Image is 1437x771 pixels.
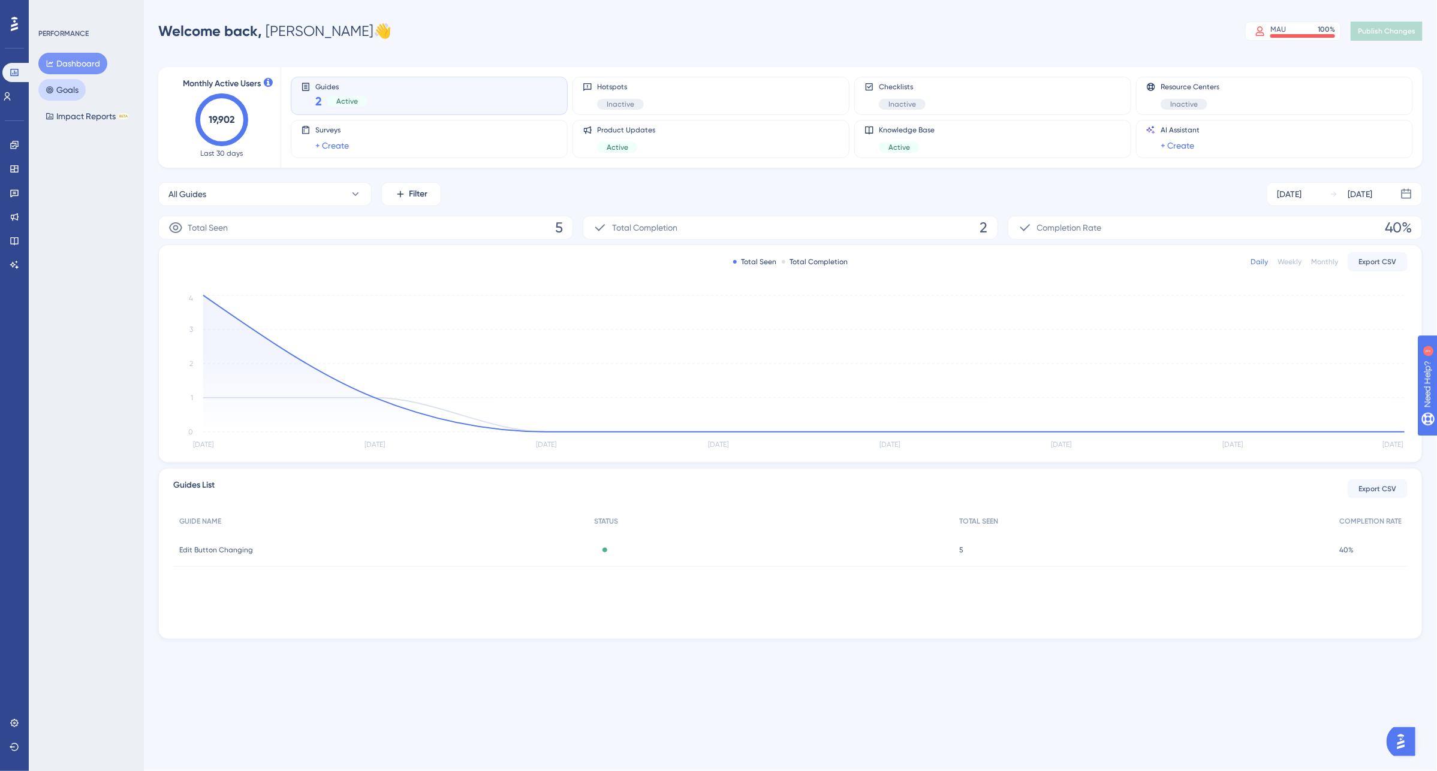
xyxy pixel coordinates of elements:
tspan: [DATE] [1382,441,1403,449]
span: COMPLETION RATE [1339,516,1402,526]
div: PERFORMANCE [38,29,89,38]
span: Active [336,96,358,106]
tspan: 3 [189,325,193,334]
span: Total Completion [612,220,677,235]
div: Weekly [1278,257,1302,267]
span: Need Help? [28,3,75,17]
span: Resource Centers [1161,82,1219,92]
tspan: 4 [189,294,193,303]
span: Edit Button Changing [179,545,253,555]
tspan: 2 [189,359,193,368]
span: Completion Rate [1037,220,1102,235]
div: BETA [118,113,129,119]
span: Total Seen [188,220,228,235]
button: Export CSV [1348,252,1408,271]
tspan: [DATE] [193,441,213,449]
span: Guides [315,82,367,90]
div: 100 % [1318,25,1335,34]
button: Dashboard [38,53,107,74]
tspan: [DATE] [364,441,385,449]
span: GUIDE NAME [179,516,221,526]
span: Export CSV [1359,257,1397,267]
a: + Create [1161,138,1194,153]
div: Total Completion [782,257,848,267]
a: + Create [315,138,349,153]
button: Impact ReportsBETA [38,105,136,127]
text: 19,902 [209,114,235,125]
div: [DATE] [1348,187,1372,201]
span: Guides List [173,478,215,500]
div: Daily [1251,257,1268,267]
span: 2 [315,93,322,110]
span: All Guides [168,187,206,201]
tspan: [DATE] [708,441,728,449]
button: Publish Changes [1351,22,1423,41]
span: Inactive [1170,99,1198,109]
tspan: [DATE] [1051,441,1071,449]
span: Knowledge Base [879,125,935,135]
span: 40% [1385,218,1412,237]
button: All Guides [158,182,372,206]
span: Active [888,143,910,152]
span: 2 [980,218,988,237]
button: Goals [38,79,86,101]
tspan: [DATE] [1223,441,1243,449]
span: STATUS [594,516,618,526]
span: Inactive [607,99,634,109]
span: Active [607,143,628,152]
div: [PERSON_NAME] 👋 [158,22,391,41]
span: Inactive [888,99,916,109]
tspan: 1 [191,394,193,402]
div: Monthly [1311,257,1338,267]
span: AI Assistant [1161,125,1200,135]
span: Hotspots [597,82,644,92]
span: Welcome back, [158,22,262,40]
button: Filter [381,182,441,206]
span: Publish Changes [1358,26,1415,36]
span: 5 [555,218,563,237]
div: Total Seen [733,257,777,267]
span: Surveys [315,125,349,135]
tspan: 0 [188,428,193,436]
tspan: [DATE] [879,441,900,449]
span: Last 30 days [201,149,243,158]
span: 5 [959,545,963,555]
span: Monthly Active Users [183,77,261,91]
div: 1 [83,6,87,16]
div: [DATE] [1277,187,1302,201]
span: Export CSV [1359,484,1397,494]
span: Checklists [879,82,926,92]
span: Filter [409,187,428,201]
span: TOTAL SEEN [959,516,998,526]
iframe: UserGuiding AI Assistant Launcher [1387,724,1423,760]
span: 40% [1339,545,1354,555]
span: Product Updates [597,125,655,135]
tspan: [DATE] [537,441,557,449]
div: MAU [1270,25,1286,34]
button: Export CSV [1348,479,1408,498]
